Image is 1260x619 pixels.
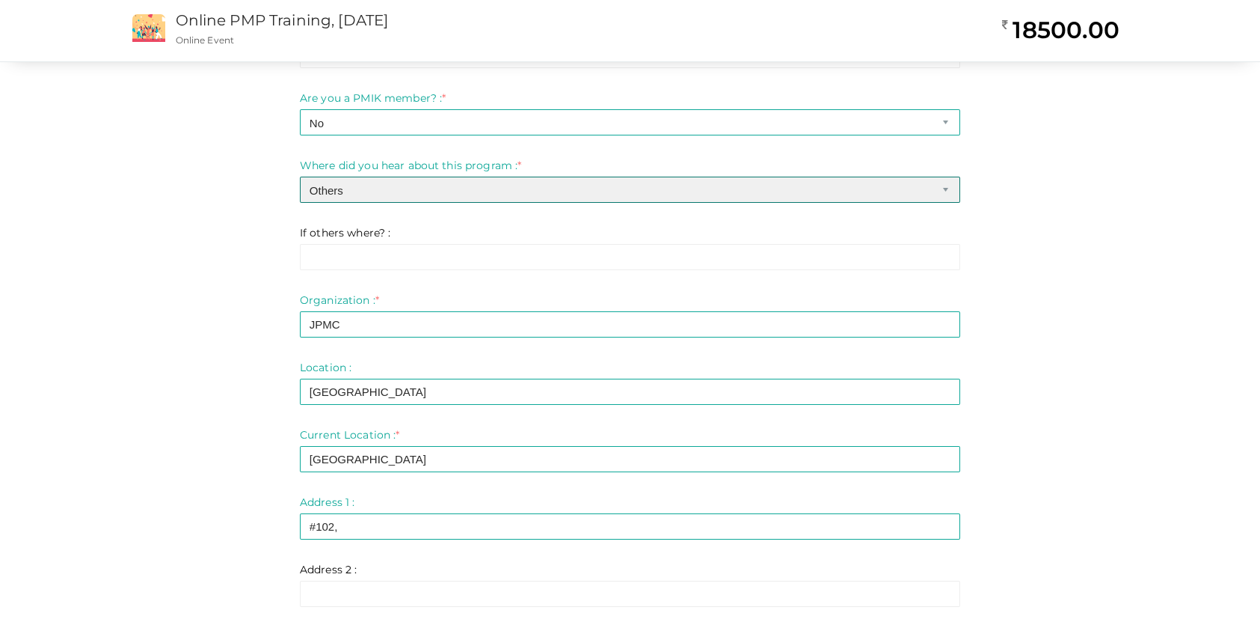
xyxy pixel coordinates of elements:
label: If others where? : [300,225,391,240]
img: event2.png [132,14,165,42]
label: Location : [300,360,351,375]
label: Organization : [300,293,379,308]
a: Online PMP Training, [DATE] [176,11,389,29]
p: Online Event [176,34,806,46]
label: Current Location : [300,427,400,442]
label: Address 1 : [300,495,355,510]
label: Address 2 : [300,562,357,577]
label: Where did you hear about this program : [300,158,522,173]
label: Are you a PMIK member? : [300,91,446,106]
h2: 18500.00 [1002,15,1119,45]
